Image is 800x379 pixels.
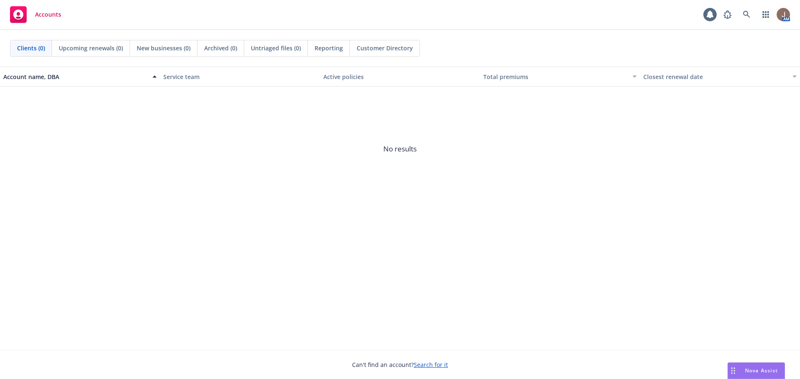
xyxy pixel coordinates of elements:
span: Can't find an account? [352,360,448,369]
img: photo [777,8,790,21]
div: Total premiums [483,72,627,81]
div: Closest renewal date [643,72,787,81]
span: Upcoming renewals (0) [59,44,123,52]
span: Nova Assist [745,367,778,374]
span: New businesses (0) [137,44,190,52]
a: Search for it [414,361,448,369]
div: Drag to move [728,363,738,379]
a: Accounts [7,3,65,26]
button: Total premiums [480,67,640,87]
span: Archived (0) [204,44,237,52]
button: Service team [160,67,320,87]
div: Active policies [323,72,477,81]
div: Account name, DBA [3,72,147,81]
button: Nova Assist [727,362,785,379]
a: Report a Bug [719,6,736,23]
span: Untriaged files (0) [251,44,301,52]
button: Active policies [320,67,480,87]
span: Clients (0) [17,44,45,52]
button: Closest renewal date [640,67,800,87]
span: Customer Directory [357,44,413,52]
a: Switch app [757,6,774,23]
a: Search [738,6,755,23]
span: Reporting [315,44,343,52]
div: Service team [163,72,317,81]
span: Accounts [35,11,61,18]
